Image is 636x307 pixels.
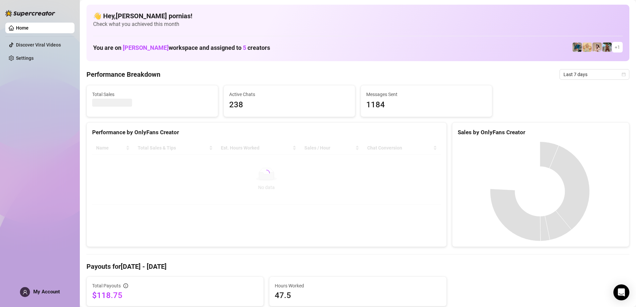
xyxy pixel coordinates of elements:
[92,282,121,289] span: Total Payouts
[23,290,28,295] span: user
[263,170,270,176] span: loading
[5,10,55,17] img: logo-BBDzfeDw.svg
[613,284,629,300] div: Open Intercom Messenger
[622,72,626,76] span: calendar
[563,69,625,79] span: Last 7 days
[86,70,160,79] h4: Performance Breakdown
[582,43,592,52] img: Actually.Maria
[92,290,258,301] span: $118.75
[16,25,29,31] a: Home
[458,128,624,137] div: Sales by OnlyFans Creator
[572,43,582,52] img: Eavnc
[86,262,629,271] h4: Payouts for [DATE] - [DATE]
[93,11,623,21] h4: 👋 Hey, [PERSON_NAME] pornias !
[366,91,487,98] span: Messages Sent
[123,44,169,51] span: [PERSON_NAME]
[229,91,350,98] span: Active Chats
[366,99,487,111] span: 1184
[123,283,128,288] span: info-circle
[243,44,246,51] span: 5
[275,282,441,289] span: Hours Worked
[92,91,213,98] span: Total Sales
[229,99,350,111] span: 238
[16,42,61,48] a: Discover Viral Videos
[93,21,623,28] span: Check what you achieved this month
[16,55,34,61] a: Settings
[275,290,441,301] span: 47.5
[592,43,602,52] img: anaxmei
[92,128,441,137] div: Performance by OnlyFans Creator
[33,289,60,295] span: My Account
[93,44,270,51] h1: You are on workspace and assigned to creators
[615,44,620,51] span: + 1
[602,43,612,52] img: Libby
